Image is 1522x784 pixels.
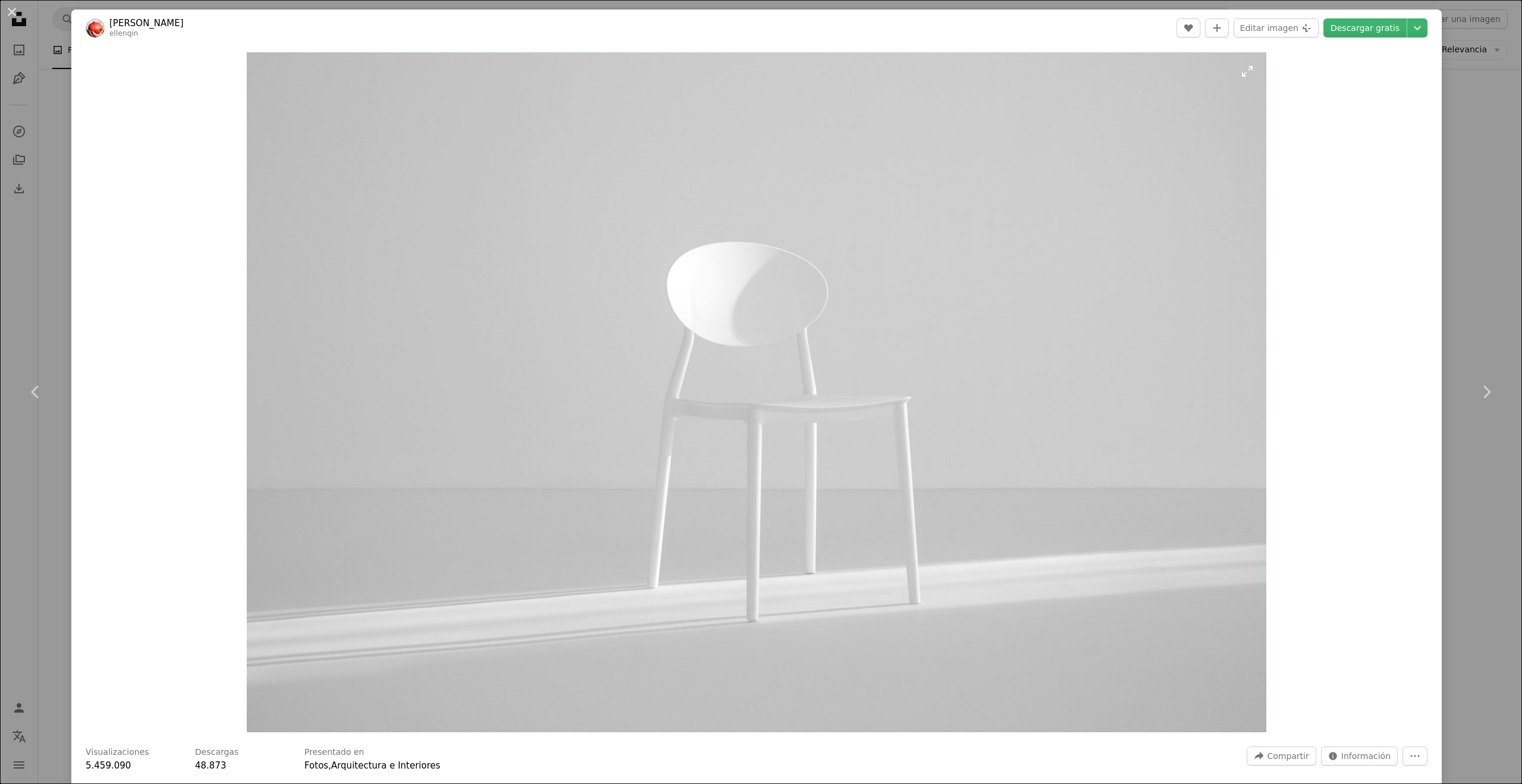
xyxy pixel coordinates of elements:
[1205,18,1229,37] button: Añade a la colección
[247,52,1266,732] button: Ampliar en esta imagen
[1451,335,1522,449] a: Siguiente
[1234,18,1319,37] button: Editar imagen
[195,747,238,758] h3: Descargas
[1407,18,1427,37] button: Elegir el tamaño de descarga
[1247,747,1316,766] button: Compartir esta imagen
[86,747,149,758] h3: Visualizaciones
[109,17,184,29] a: [PERSON_NAME]
[1177,18,1200,37] button: Me gusta
[331,760,441,771] a: Arquitectura e Interiores
[1267,747,1309,765] span: Compartir
[328,760,331,771] span: ,
[1323,18,1407,37] a: Descargar gratis
[1321,747,1398,766] button: Estadísticas sobre esta imagen
[247,52,1266,732] img: silla de metal blanco
[109,29,139,37] a: ellenqin
[1341,747,1391,765] span: Información
[86,760,131,771] span: 5.459.090
[86,18,105,37] img: Ve al perfil de Ellen Qin
[304,747,364,758] h3: Presentado en
[1402,747,1427,766] button: Más acciones
[195,760,227,771] span: 48.873
[304,760,328,771] a: Fotos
